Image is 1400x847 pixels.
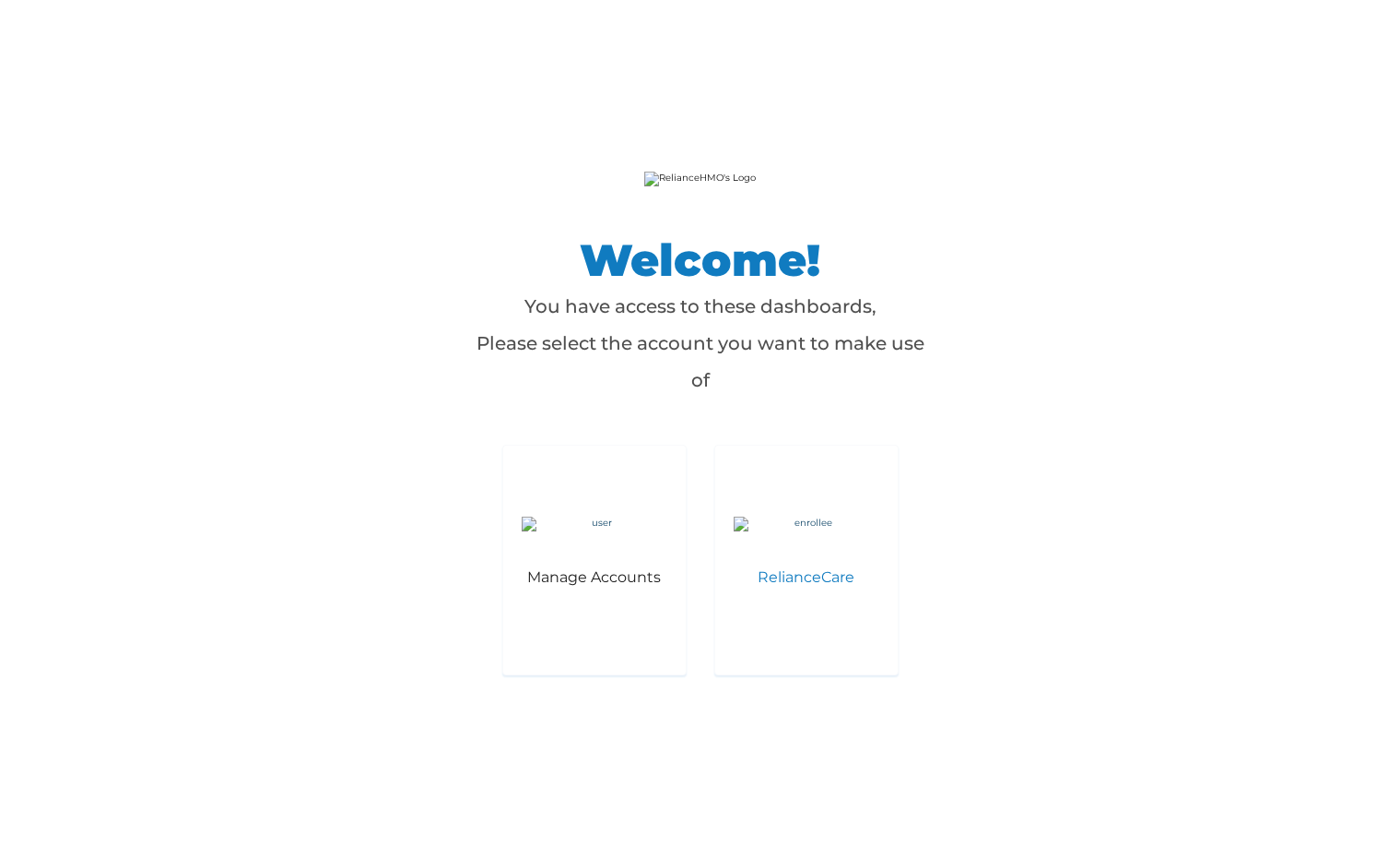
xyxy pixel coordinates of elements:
[644,172,756,186] img: RelianceHMO's Logo
[734,517,879,531] img: enrollee
[522,517,667,531] img: user
[734,568,879,586] p: RelianceCare
[470,288,931,399] p: You have access to these dashboards, Please select the account you want to make use of
[470,233,931,288] h1: Welcome!
[522,568,667,586] p: Manage Accounts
